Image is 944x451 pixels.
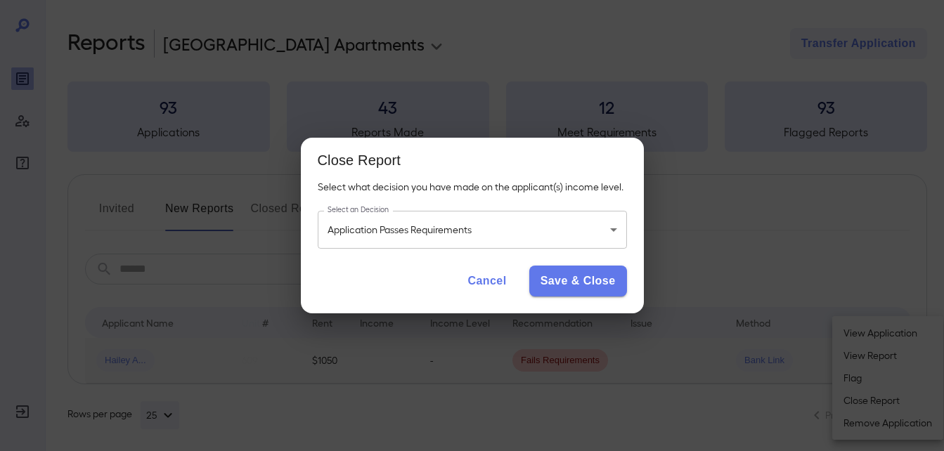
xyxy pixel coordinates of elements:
label: Select an Decision [328,204,389,215]
div: Application Passes Requirements [318,211,627,248]
button: Save & Close [529,266,627,296]
button: Cancel [456,266,517,296]
h2: Close Report [301,138,644,180]
p: Select what decision you have made on the applicant(s) income level. [318,180,627,194]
